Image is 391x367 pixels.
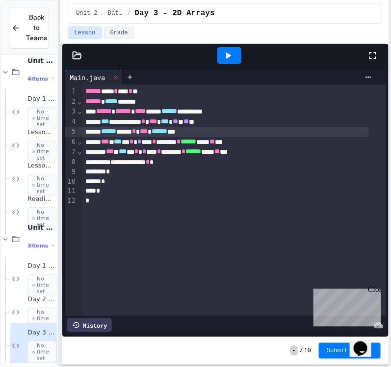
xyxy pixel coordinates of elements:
[304,347,311,355] span: 10
[327,347,373,355] span: Submit Answer
[4,4,68,62] div: Chat with us now!Close
[350,328,381,357] iframe: chat widget
[65,177,77,187] div: 10
[65,186,77,196] div: 11
[27,262,55,270] span: Day 1 - Array and Method Review
[135,7,215,19] span: Day 3 - 2D Arrays
[290,346,298,356] span: -
[52,242,54,250] span: •
[27,195,55,203] span: Reading and Writing to Files Assignment
[319,343,381,359] button: Submit Answer
[65,196,77,206] div: 12
[65,137,77,147] div: 6
[65,72,110,83] div: Main.java
[127,9,130,17] span: /
[27,223,55,232] span: Unit 2 - Data Structures
[77,147,82,155] span: Fold line
[27,76,48,82] span: 4 items
[65,167,77,177] div: 9
[76,9,123,17] span: Unit 2 - Data Structures
[77,138,82,145] span: Fold line
[65,97,77,107] div: 2
[65,86,77,97] div: 1
[27,295,55,304] span: Day 2 - ArrayLists
[27,95,55,103] span: Day 1 - Review Questions
[9,7,49,49] button: Back to Teams
[300,347,303,355] span: /
[52,75,54,83] span: •
[27,207,56,230] span: No time set
[27,107,56,130] span: No time set
[27,329,55,337] span: Day 3 - 2D Arrays
[26,12,47,43] span: Back to Teams
[77,97,82,105] span: Fold line
[104,27,134,39] button: Grade
[27,274,56,297] span: No time set
[310,285,381,327] iframe: chat widget
[27,56,55,65] span: Unit 1 - Review & Reading and Writing Files
[65,127,77,137] div: 5
[65,147,77,157] div: 7
[65,117,77,127] div: 4
[27,341,56,364] span: No time set
[65,70,122,85] div: Main.java
[65,157,77,168] div: 8
[27,308,56,330] span: No time set
[65,107,77,117] div: 3
[68,27,102,39] button: Lesson
[27,141,56,163] span: No time set
[27,243,48,249] span: 3 items
[77,107,82,115] span: Fold line
[27,128,55,137] span: Lesson 2 - Loops Review
[27,162,55,170] span: Lesson 3 - Reading and Writing Files
[67,318,112,332] div: History
[27,174,56,197] span: No time set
